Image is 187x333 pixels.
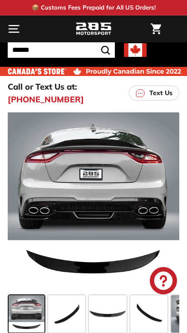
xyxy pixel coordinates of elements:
img: Logo_285_Motorsport_areodynamics_components [75,21,112,37]
a: [PHONE_NUMBER] [8,93,84,106]
p: 📦 Customs Fees Prepaid for All US Orders! [32,3,156,12]
input: Search [8,42,115,58]
p: Call or Text Us at: [8,81,77,93]
inbox-online-store-chat: Shopify online store chat [147,267,180,297]
a: Text Us [129,86,179,101]
a: Cart [146,16,166,42]
p: Text Us [149,88,172,98]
